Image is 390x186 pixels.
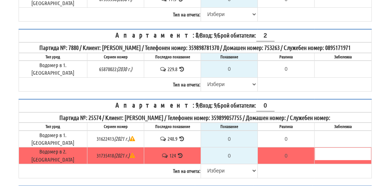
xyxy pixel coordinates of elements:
[315,123,371,130] th: Забележка
[177,152,184,159] span: История на показанията
[173,167,200,174] b: Тип на отчета:
[19,99,371,112] th: / /
[200,101,217,109] span: Вход: 9
[114,135,135,142] i: Метрологична годност до 2021г.
[116,101,199,109] span: Апартамент: 9
[19,131,87,147] td: Водомер в 1.[GEOGRAPHIC_DATA]
[19,29,371,42] th: / /
[19,53,87,61] th: Тип уред
[117,66,132,72] i: Метрологична годност до 2030г.
[178,66,185,72] span: История на показанията
[87,123,144,130] th: Сериен номер
[168,135,177,142] span: 248.9
[178,135,185,142] span: История на показанията
[218,101,275,109] span: Брой обитатели:
[173,11,200,18] b: Тип на отчета:
[315,53,371,61] th: Забележка
[87,147,144,164] td: 31735418
[168,66,177,72] span: 229.8
[19,61,87,77] td: Водомер в 1.[GEOGRAPHIC_DATA]
[169,152,176,159] span: 124
[19,123,87,130] th: Тип уред
[258,123,315,130] th: Разлика
[116,31,199,39] span: Апартамент: 8
[218,31,275,39] span: Брой обитатели:
[114,152,135,159] i: Метрологична годност до 2021г.
[144,123,201,130] th: Последно показание
[19,147,87,164] td: Водомер в 2.[GEOGRAPHIC_DATA]
[19,43,371,52] div: Партида №: 7880 / Клиент: [PERSON_NAME] / Телефонен номер: 359898781370 / Домашен номер: 753263 /...
[201,123,258,130] th: Показание
[87,61,144,77] td: 65870022
[19,113,371,122] div: Партида №: 25574 / Клиент: [PERSON_NAME] / Телефонен номер: 359899057755 / Домашен номер: / Служе...
[87,53,144,61] th: Сериен номер
[258,53,315,61] th: Разлика
[159,135,168,142] span: История на забележките
[87,131,144,147] td: 31622413
[201,53,258,61] th: Показание
[144,53,201,61] th: Последно показание
[159,66,168,72] span: История на забележките
[161,152,169,159] span: История на забележките
[173,81,200,88] b: Тип на отчета:
[200,31,217,39] span: Вход: 9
